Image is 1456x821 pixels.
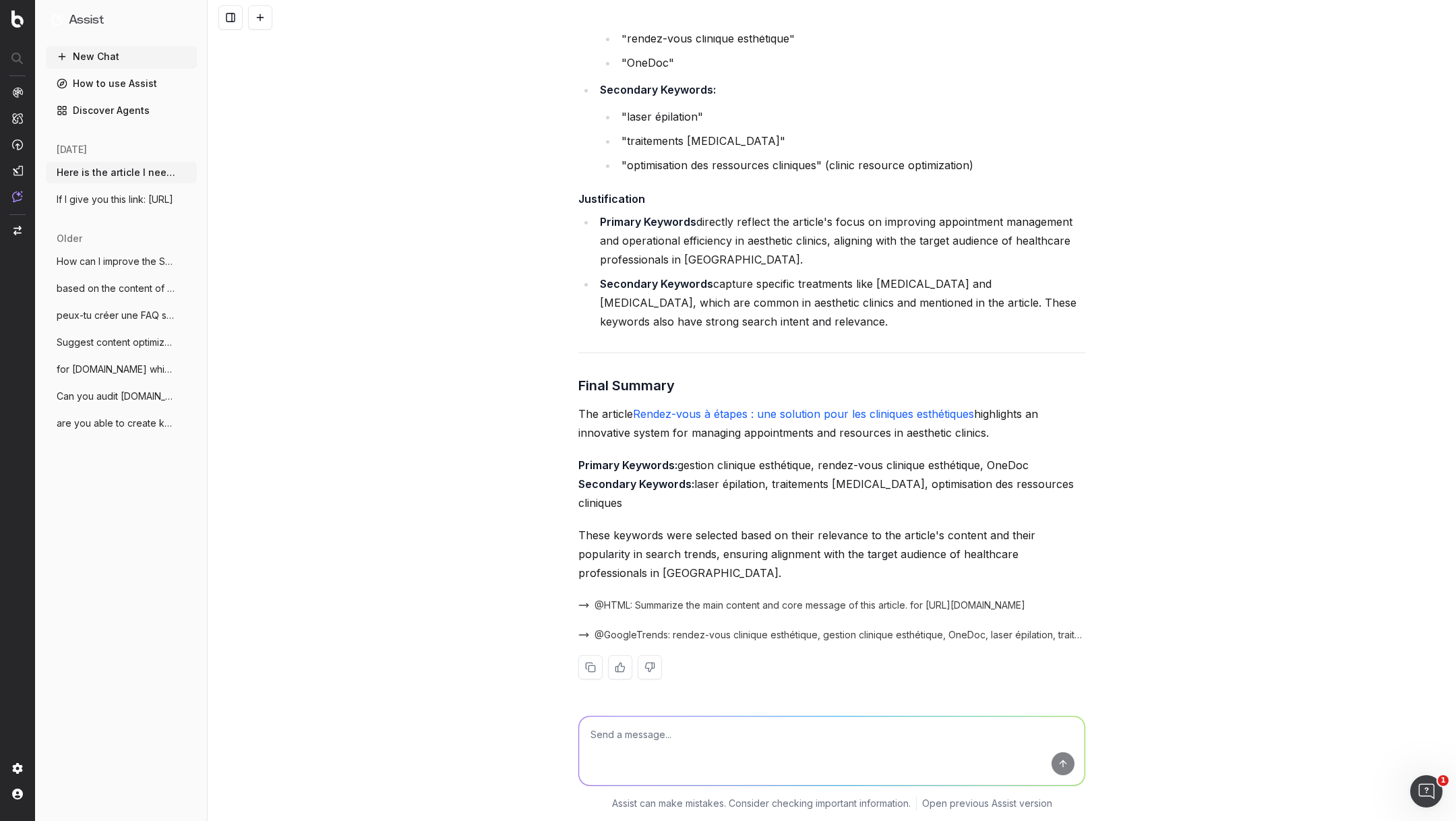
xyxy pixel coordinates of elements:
[46,100,197,121] a: Discover Agents
[595,628,1085,642] span: @GoogleTrends: rendez-vous clinique esthétique, gestion clinique esthétique, OneDoc, laser épilat...
[600,215,696,229] strong: Primary Keywords
[11,10,24,28] img: Botify logo
[12,165,23,176] img: Studio
[1438,775,1449,786] span: 1
[46,332,197,353] button: Suggest content optimization and keyword
[13,226,22,235] img: Switch project
[596,274,1085,331] li: capture specific treatments like [MEDICAL_DATA] and [MEDICAL_DATA], which are common in aesthetic...
[57,255,175,268] span: How can I improve the SEO of this page?
[617,53,1085,72] li: "OneDoc"
[46,305,197,326] button: peux-tu créer une FAQ sur Gestion des re
[617,29,1085,48] li: "rendez-vous clinique esthétique"
[69,11,104,30] h1: Assist
[578,526,1085,582] p: These keywords were selected based on their relevance to the article's content and their populari...
[46,189,197,210] button: If I give you this link: [URL]
[46,46,197,67] button: New Chat
[57,143,87,156] span: [DATE]
[57,232,82,245] span: older
[578,599,1025,612] button: @HTML: Summarize the main content and core message of this article. for [URL][DOMAIN_NAME]
[57,282,175,295] span: based on the content of this page showca
[57,193,173,206] span: If I give you this link: [URL]
[51,13,63,26] img: Assist
[57,390,175,403] span: Can you audit [DOMAIN_NAME] in terms of
[596,212,1085,269] li: directly reflect the article's focus on improving appointment management and operational efficien...
[46,278,197,299] button: based on the content of this page showca
[46,73,197,94] a: How to use Assist
[578,628,1085,642] button: @GoogleTrends: rendez-vous clinique esthétique, gestion clinique esthétique, OneDoc, laser épilat...
[12,87,23,98] img: Analytics
[12,113,23,124] img: Intelligence
[12,789,23,799] img: My account
[46,359,197,380] button: for [DOMAIN_NAME] which is our B2B
[578,404,1085,442] p: The article highlights an innovative system for managing appointments and resources in aesthetic ...
[12,139,23,150] img: Activation
[46,251,197,272] button: How can I improve the SEO of this page?
[595,599,1025,612] span: @HTML: Summarize the main content and core message of this article. for [URL][DOMAIN_NAME]
[633,407,974,421] a: Rendez-vous à étapes : une solution pour les cliniques esthétiques
[617,156,1085,175] li: "optimisation des ressources cliniques" (clinic resource optimization)
[51,11,191,30] button: Assist
[578,375,1085,396] h3: Final Summary
[600,277,713,291] strong: Secondary Keywords
[46,162,197,183] button: Here is the article I need you to optimi
[46,386,197,407] button: Can you audit [DOMAIN_NAME] in terms of
[57,166,175,179] span: Here is the article I need you to optimi
[617,131,1085,150] li: "traitements [MEDICAL_DATA]"
[46,413,197,434] button: are you able to create keywords group fo
[612,797,911,810] p: Assist can make mistakes. Consider checking important information.
[12,763,23,774] img: Setting
[578,456,1085,512] p: gestion clinique esthétique, rendez-vous clinique esthétique, OneDoc laser épilation, traitements...
[578,458,677,472] strong: Primary Keywords:
[922,797,1052,810] a: Open previous Assist version
[600,83,716,96] strong: Secondary Keywords:
[578,191,1085,207] h4: Justification
[57,309,175,322] span: peux-tu créer une FAQ sur Gestion des re
[12,191,23,202] img: Assist
[617,107,1085,126] li: "laser épilation"
[57,336,175,349] span: Suggest content optimization and keyword
[57,417,175,430] span: are you able to create keywords group fo
[57,363,175,376] span: for [DOMAIN_NAME] which is our B2B
[578,477,694,491] strong: Secondary Keywords:
[1410,775,1443,808] iframe: Intercom live chat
